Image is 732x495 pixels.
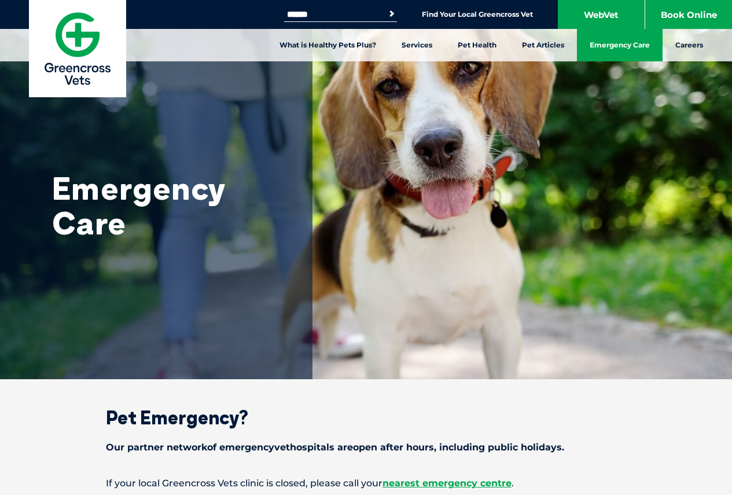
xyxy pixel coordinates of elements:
[663,29,716,61] a: Careers
[267,29,389,61] a: What is Healthy Pets Plus?
[337,442,353,453] span: are
[386,8,398,20] button: Search
[389,29,445,61] a: Services
[106,478,382,489] span: If your local Greencross Vets clinic is closed, please call your
[577,29,663,61] a: Emergency Care
[106,442,207,453] span: Our partner network
[52,171,284,240] h1: Emergency Care
[353,442,564,453] span: open after hours, including public holidays.
[290,442,334,453] span: hospitals
[422,10,533,19] a: Find Your Local Greencross Vet
[274,442,290,453] span: vet
[509,29,577,61] a: Pet Articles
[65,408,667,427] h2: Pet Emergency?
[512,478,514,489] span: .
[445,29,509,61] a: Pet Health
[382,478,512,489] a: nearest emergency centre
[207,442,274,453] span: of emergency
